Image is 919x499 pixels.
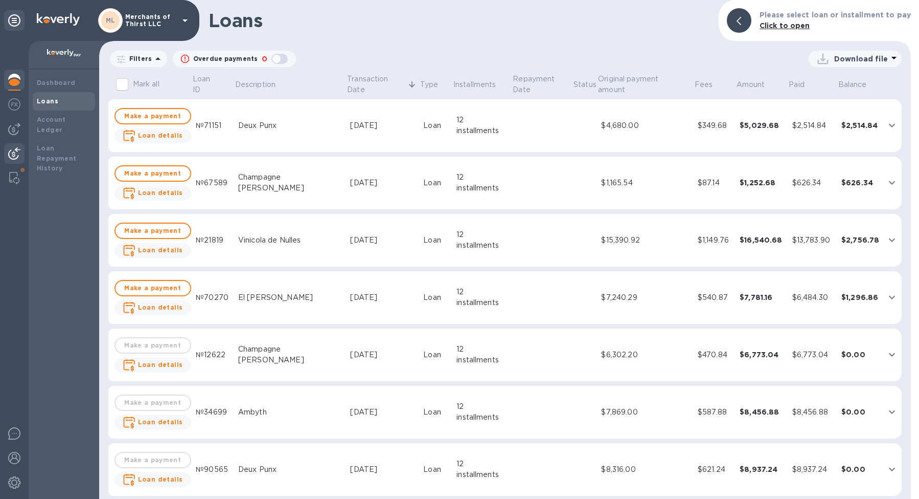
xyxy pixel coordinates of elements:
[173,51,296,67] button: Overdue payments0
[456,287,508,308] div: 12 installments
[138,303,183,311] b: Loan details
[114,223,191,239] button: Make a payment
[513,74,571,95] p: Repayment Date
[884,232,900,248] button: expand row
[601,120,689,131] div: $4,680.00
[838,79,880,90] span: Balance
[114,128,191,143] button: Loan details
[740,350,784,360] div: $6,773.04
[740,292,784,302] div: $7,781.16
[106,16,116,24] b: ML
[114,358,191,373] button: Loan details
[698,350,731,360] div: $470.84
[792,178,833,188] div: $626.34
[760,11,911,19] b: Please select loan or installment to pay
[456,115,508,136] div: 12 installments
[789,79,818,90] span: Paid
[737,79,778,90] span: Amount
[838,79,867,90] p: Balance
[114,415,191,430] button: Loan details
[350,178,415,188] div: [DATE]
[238,235,342,246] div: Vinicola de Nulles
[695,79,713,90] p: Fees
[698,407,731,418] div: $587.88
[138,246,183,254] b: Loan details
[884,118,900,133] button: expand row
[601,407,689,418] div: $7,869.00
[740,464,784,474] div: $8,937.24
[235,79,289,90] span: Description
[698,235,731,246] div: $1,149.76
[423,464,448,475] div: Loan
[423,407,448,418] div: Loan
[238,172,342,193] div: Champagne [PERSON_NAME]
[834,54,888,64] p: Download file
[238,292,342,303] div: El [PERSON_NAME]
[884,347,900,362] button: expand row
[124,110,182,122] span: Make a payment
[601,350,689,360] div: $6,302.20
[453,79,496,90] p: Installments
[125,54,152,63] p: Filters
[196,407,230,418] div: №34699
[238,120,342,131] div: Deux Punx
[884,175,900,190] button: expand row
[114,165,191,182] button: Make a payment
[350,407,415,418] div: [DATE]
[698,178,731,188] div: $87.14
[238,344,342,365] div: Champagne [PERSON_NAME]
[420,79,439,90] p: Type
[456,229,508,251] div: 12 installments
[138,475,183,483] b: Loan details
[841,178,879,188] div: $626.34
[601,464,689,475] div: $8,316.00
[601,235,689,246] div: $15,390.92
[350,120,415,131] div: [DATE]
[698,464,731,475] div: $621.24
[598,74,693,95] span: Original payment amount
[238,407,342,418] div: Ambyth
[740,120,784,131] div: $5,029.68
[350,464,415,475] div: [DATE]
[841,235,879,245] div: $2,756.78
[456,344,508,365] div: 12 installments
[347,74,419,95] span: Transaction Date
[573,79,596,90] span: Status
[196,178,230,188] div: №67589
[114,300,191,315] button: Loan details
[453,79,510,90] span: Installments
[740,235,784,245] div: $16,540.68
[4,10,25,31] div: Unpin categories
[262,54,267,64] p: 0
[420,79,452,90] span: Type
[884,404,900,420] button: expand row
[841,120,879,131] div: $2,514.84
[698,292,731,303] div: $540.87
[138,132,183,139] b: Loan details
[138,361,183,368] b: Loan details
[456,401,508,423] div: 12 installments
[133,79,159,90] p: Mark all
[196,464,230,475] div: №90565
[37,144,77,172] b: Loan Repayment History
[737,79,765,90] p: Amount
[423,350,448,360] div: Loan
[841,407,879,417] div: $0.00
[423,292,448,303] div: Loan
[695,79,726,90] span: Fees
[37,79,76,86] b: Dashboard
[350,235,415,246] div: [DATE]
[792,292,833,303] div: $6,484.30
[124,225,182,237] span: Make a payment
[193,74,233,95] span: Loan ID
[350,292,415,303] div: [DATE]
[841,464,879,474] div: $0.00
[601,292,689,303] div: $7,240.29
[196,292,230,303] div: №70270
[114,472,191,487] button: Loan details
[196,350,230,360] div: №12622
[138,189,183,197] b: Loan details
[193,54,258,63] p: Overdue payments
[792,350,833,360] div: $6,773.04
[792,235,833,246] div: $13,783.90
